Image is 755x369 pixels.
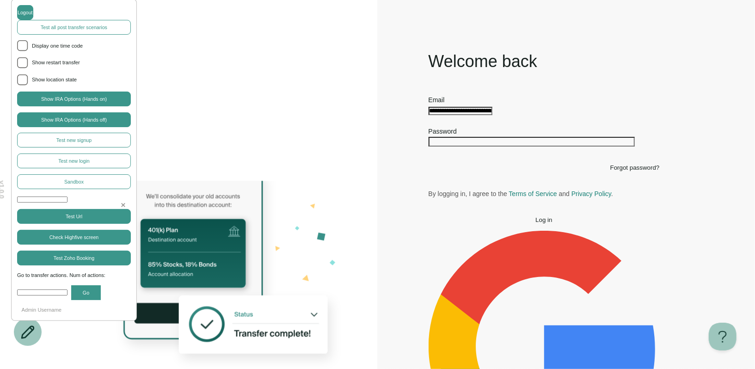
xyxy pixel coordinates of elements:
li: Show restart transfer [17,57,131,68]
a: Privacy Policy [571,190,611,197]
span: Go to transfer actions. Num of actions: [17,271,131,280]
iframe: Toggle Customer Support [709,323,737,351]
button: Log in [429,216,660,223]
button: Test Zoho Booking [17,251,131,265]
p: By logging in, I agree to the and . [429,190,660,198]
span: Display one time code [32,42,131,50]
button: Test new login [17,154,131,168]
button: Go [71,285,101,300]
button: Check Highfive screen [17,230,131,245]
h1: Welcome back [429,50,660,73]
li: Show location state [17,74,131,86]
li: Display one time code [17,40,131,51]
label: Email [429,96,445,104]
p: Admin Username [17,306,131,314]
button: Test all post transfer scenarios [17,20,131,35]
button: Logout [17,5,33,20]
span: Show location state [32,76,131,84]
button: Forgot password? [610,164,660,171]
button: Test Url [17,209,131,224]
label: Password [429,128,457,135]
span: Show restart transfer [32,59,131,67]
button: Test new signup [17,133,131,148]
button: Show IRA Options (Hands off) [17,112,131,127]
span: Log in [535,216,552,223]
button: Show IRA Options (Hands on) [17,92,131,106]
button: Sandbox [17,174,131,189]
a: Terms of Service [509,190,557,197]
